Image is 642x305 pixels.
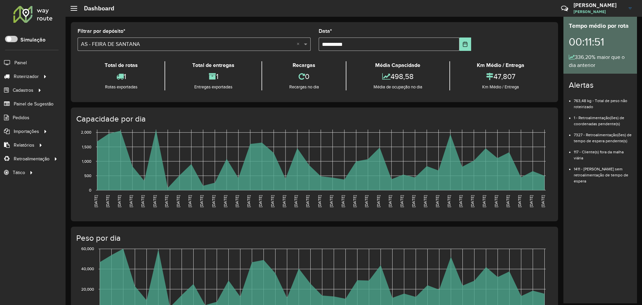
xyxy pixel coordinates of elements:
text: [DATE] [541,195,545,207]
div: 336,20% maior que o dia anterior [569,53,632,69]
text: [DATE] [411,195,416,207]
text: [DATE] [423,195,427,207]
div: Km Médio / Entrega [452,61,550,69]
text: [DATE] [506,195,510,207]
span: Roteirizador [14,73,39,80]
h4: Peso por dia [76,233,551,243]
text: 60,000 [81,247,94,251]
a: Contato Rápido [557,1,572,16]
text: [DATE] [117,195,121,207]
text: [DATE] [199,195,204,207]
div: Tempo médio por rota [569,21,632,30]
text: [DATE] [140,195,145,207]
text: [DATE] [235,195,239,207]
li: 763,48 kg - Total de peso não roteirizado [574,93,632,110]
text: [DATE] [435,195,439,207]
div: 498,58 [348,69,447,84]
li: 7327 - Retroalimentação(ões) de tempo de espera pendente(s) [574,127,632,144]
text: 1,500 [82,145,91,149]
h4: Alertas [569,80,632,90]
text: [DATE] [376,195,381,207]
text: [DATE] [341,195,345,207]
text: [DATE] [470,195,474,207]
text: [DATE] [494,195,498,207]
text: [DATE] [317,195,322,207]
text: [DATE] [152,195,157,207]
text: [DATE] [400,195,404,207]
span: Retroalimentação [14,155,49,162]
span: Tático [13,169,25,176]
text: 0 [89,188,91,192]
div: 47,807 [452,69,550,84]
div: 0 [264,69,344,84]
span: Importações [14,128,39,135]
text: [DATE] [176,195,180,207]
text: [DATE] [188,195,192,207]
span: Clear all [297,40,302,48]
span: Cadastros [13,87,33,94]
li: 1 - Retroalimentação(ões) de coordenadas pendente(s) [574,110,632,127]
div: Km Médio / Entrega [452,84,550,90]
text: [DATE] [294,195,298,207]
text: [DATE] [246,195,251,207]
div: Rotas exportadas [79,84,163,90]
li: 1411 - [PERSON_NAME] sem retroalimentação de tempo de espera [574,161,632,184]
text: [DATE] [258,195,262,207]
text: [DATE] [529,195,533,207]
span: Relatórios [14,142,34,149]
text: [DATE] [94,195,98,207]
text: [DATE] [458,195,463,207]
div: Recargas no dia [264,84,344,90]
div: Entregas exportadas [167,84,259,90]
div: 1 [167,69,259,84]
text: [DATE] [305,195,310,207]
text: 2,000 [81,130,91,135]
text: [DATE] [223,195,227,207]
span: Pedidos [13,114,29,121]
text: 500 [84,173,91,178]
text: [DATE] [329,195,333,207]
text: [DATE] [270,195,275,207]
text: [DATE] [282,195,286,207]
span: Painel de Sugestão [14,100,53,107]
text: [DATE] [517,195,522,207]
div: Média Capacidade [348,61,447,69]
text: 40,000 [81,267,94,271]
label: Data [319,27,332,35]
text: [DATE] [482,195,486,207]
text: [DATE] [211,195,216,207]
h4: Capacidade por dia [76,114,551,124]
div: 00:11:51 [569,30,632,53]
text: [DATE] [129,195,133,207]
span: [PERSON_NAME] [573,9,624,15]
button: Choose Date [459,37,471,51]
text: [DATE] [164,195,169,207]
div: Média de ocupação no dia [348,84,447,90]
h3: [PERSON_NAME] [573,2,624,8]
label: Simulação [20,36,45,44]
text: [DATE] [364,195,368,207]
span: Painel [14,59,27,66]
text: 1,000 [82,159,91,163]
text: [DATE] [105,195,110,207]
h2: Dashboard [77,5,114,12]
div: 1 [79,69,163,84]
text: [DATE] [388,195,392,207]
text: 20,000 [81,287,94,291]
text: [DATE] [352,195,357,207]
li: 117 - Cliente(s) fora da malha viária [574,144,632,161]
text: [DATE] [447,195,451,207]
div: Total de entregas [167,61,259,69]
label: Filtrar por depósito [78,27,125,35]
div: Total de rotas [79,61,163,69]
div: Recargas [264,61,344,69]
